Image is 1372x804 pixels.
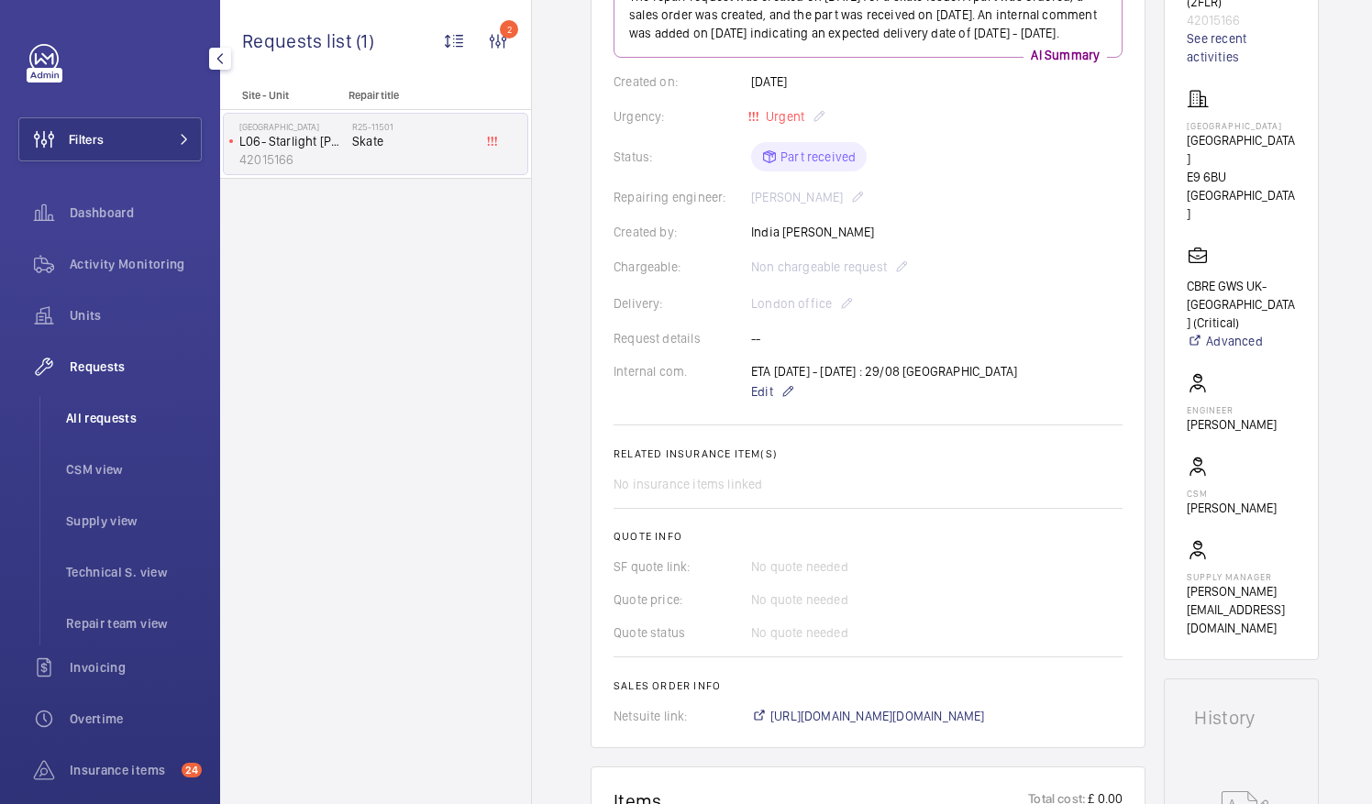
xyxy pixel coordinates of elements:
[1187,415,1277,434] p: [PERSON_NAME]
[352,121,473,132] h2: R25-11501
[66,460,202,479] span: CSM view
[70,658,202,677] span: Invoicing
[614,530,1123,543] h2: Quote info
[1194,709,1289,727] h1: History
[70,306,202,325] span: Units
[1023,46,1107,64] p: AI Summary
[1187,277,1296,332] p: CBRE GWS UK- [GEOGRAPHIC_DATA] (Critical)
[770,707,985,725] span: [URL][DOMAIN_NAME][DOMAIN_NAME]
[1187,488,1277,499] p: CSM
[220,89,341,102] p: Site - Unit
[66,614,202,633] span: Repair team view
[70,710,202,728] span: Overtime
[349,89,470,102] p: Repair title
[242,29,356,52] span: Requests list
[614,447,1123,460] h2: Related insurance item(s)
[614,679,1123,692] h2: Sales order info
[1187,29,1296,66] a: See recent activities
[1187,332,1296,350] a: Advanced
[1187,168,1296,223] p: E9 6BU [GEOGRAPHIC_DATA]
[70,761,174,779] span: Insurance items
[239,132,345,150] p: L06- Starlight [PERSON_NAME] (2FLR)
[751,707,985,725] a: [URL][DOMAIN_NAME][DOMAIN_NAME]
[66,512,202,530] span: Supply view
[1187,404,1277,415] p: Engineer
[751,382,773,401] span: Edit
[70,204,202,222] span: Dashboard
[1187,582,1296,637] p: [PERSON_NAME][EMAIL_ADDRESS][DOMAIN_NAME]
[69,130,104,149] span: Filters
[1187,11,1296,29] p: 42015166
[66,409,202,427] span: All requests
[18,117,202,161] button: Filters
[1187,120,1296,131] p: [GEOGRAPHIC_DATA]
[239,121,345,132] p: [GEOGRAPHIC_DATA]
[70,255,202,273] span: Activity Monitoring
[239,150,345,169] p: 42015166
[182,763,202,777] span: 24
[70,358,202,376] span: Requests
[66,563,202,581] span: Technical S. view
[1187,499,1277,517] p: [PERSON_NAME]
[1187,571,1296,582] p: Supply manager
[1187,131,1296,168] p: [GEOGRAPHIC_DATA]
[352,132,473,150] span: Skate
